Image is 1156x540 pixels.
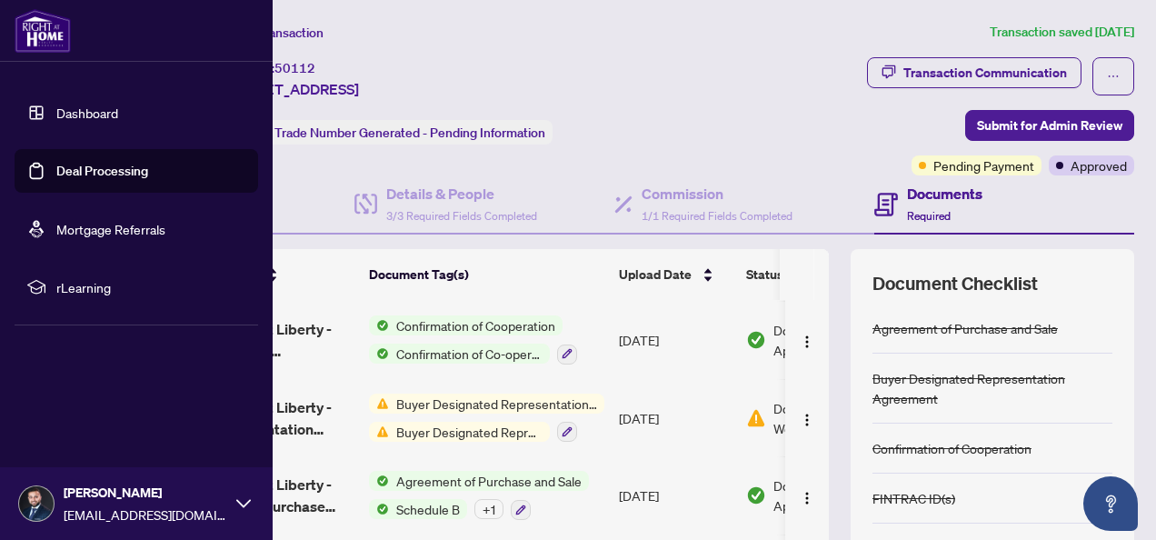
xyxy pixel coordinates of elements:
[64,505,227,525] span: [EMAIL_ADDRESS][DOMAIN_NAME]
[369,394,604,443] button: Status IconBuyer Designated Representation AgreementStatus IconBuyer Designated Representation Ag...
[746,265,783,285] span: Status
[792,325,822,355] button: Logo
[792,404,822,433] button: Logo
[225,78,359,100] span: [STREET_ADDRESS]
[773,475,886,515] span: Document Approved
[369,471,589,520] button: Status IconAgreement of Purchase and SaleStatus IconSchedule B+1
[1107,70,1120,83] span: ellipsis
[389,344,550,364] span: Confirmation of Co-operation and Representation—Buyer/Seller
[867,57,1081,88] button: Transaction Communication
[800,413,814,427] img: Logo
[225,120,553,145] div: Status:
[369,394,389,414] img: Status Icon
[907,209,951,223] span: Required
[474,499,503,519] div: + 1
[369,315,389,335] img: Status Icon
[990,22,1134,43] article: Transaction saved [DATE]
[612,249,739,300] th: Upload Date
[773,320,886,360] span: Document Approved
[1083,476,1138,531] button: Open asap
[872,271,1038,296] span: Document Checklist
[933,155,1034,175] span: Pending Payment
[56,277,245,297] span: rLearning
[389,315,563,335] span: Confirmation of Cooperation
[612,379,739,457] td: [DATE]
[1071,155,1127,175] span: Approved
[15,9,71,53] img: logo
[612,301,739,379] td: [DATE]
[792,481,822,510] button: Logo
[56,105,118,121] a: Dashboard
[64,483,227,503] span: [PERSON_NAME]
[274,125,545,141] span: Trade Number Generated - Pending Information
[739,249,893,300] th: Status
[746,485,766,505] img: Document Status
[872,438,1031,458] div: Confirmation of Cooperation
[226,25,324,41] span: View Transaction
[800,491,814,505] img: Logo
[369,344,389,364] img: Status Icon
[389,394,604,414] span: Buyer Designated Representation Agreement
[872,368,1112,408] div: Buyer Designated Representation Agreement
[274,60,315,76] span: 50112
[56,163,148,179] a: Deal Processing
[907,183,982,205] h4: Documents
[56,221,165,237] a: Mortgage Referrals
[386,183,537,205] h4: Details & People
[369,499,389,519] img: Status Icon
[612,456,739,535] td: [DATE]
[389,471,589,491] span: Agreement of Purchase and Sale
[977,111,1122,140] span: Submit for Admin Review
[800,335,814,349] img: Logo
[773,398,886,438] span: Document Needs Work
[872,488,955,508] div: FINTRAC ID(s)
[746,330,766,350] img: Document Status
[746,408,766,428] img: Document Status
[642,183,792,205] h4: Commission
[369,422,389,442] img: Status Icon
[369,471,389,491] img: Status Icon
[642,209,792,223] span: 1/1 Required Fields Completed
[389,422,550,442] span: Buyer Designated Representation Agreement
[872,318,1058,338] div: Agreement of Purchase and Sale
[369,315,577,365] button: Status IconConfirmation of CooperationStatus IconConfirmation of Co-operation and Representation—...
[386,209,537,223] span: 3/3 Required Fields Completed
[965,110,1134,141] button: Submit for Admin Review
[389,499,467,519] span: Schedule B
[903,58,1067,87] div: Transaction Communication
[362,249,612,300] th: Document Tag(s)
[19,486,54,521] img: Profile Icon
[619,265,692,285] span: Upload Date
